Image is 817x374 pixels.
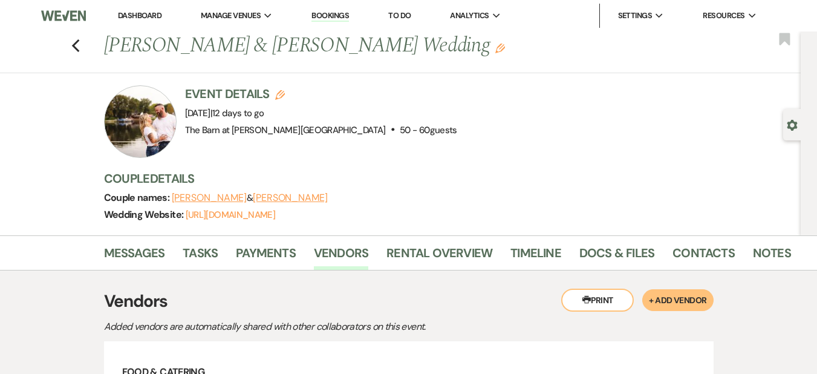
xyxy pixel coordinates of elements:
[579,243,654,270] a: Docs & Files
[386,243,492,270] a: Rental Overview
[185,85,457,102] h3: Event Details
[787,119,798,130] button: Open lead details
[201,10,261,22] span: Manage Venues
[236,243,296,270] a: Payments
[210,107,264,119] span: |
[253,193,328,203] button: [PERSON_NAME]
[104,191,172,204] span: Couple names:
[172,192,328,204] span: &
[185,107,264,119] span: [DATE]
[450,10,489,22] span: Analytics
[104,319,527,335] p: Added vendors are automatically shared with other collaborators on this event.
[183,243,218,270] a: Tasks
[104,243,165,270] a: Messages
[510,243,561,270] a: Timeline
[186,209,275,221] a: [URL][DOMAIN_NAME]
[41,3,86,28] img: Weven Logo
[753,243,791,270] a: Notes
[388,10,411,21] a: To Do
[561,289,634,312] button: Print
[672,243,735,270] a: Contacts
[311,10,349,22] a: Bookings
[118,10,161,21] a: Dashboard
[703,10,744,22] span: Resources
[212,107,264,119] span: 12 days to go
[104,289,714,314] h3: Vendors
[185,124,386,136] span: The Barn at [PERSON_NAME][GEOGRAPHIC_DATA]
[400,124,457,136] span: 50 - 60 guests
[618,10,653,22] span: Settings
[172,193,247,203] button: [PERSON_NAME]
[104,170,781,187] h3: Couple Details
[495,42,505,53] button: Edit
[642,289,713,311] button: + Add Vendor
[104,31,646,61] h1: [PERSON_NAME] & [PERSON_NAME] Wedding
[104,208,186,221] span: Wedding Website:
[314,243,368,270] a: Vendors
